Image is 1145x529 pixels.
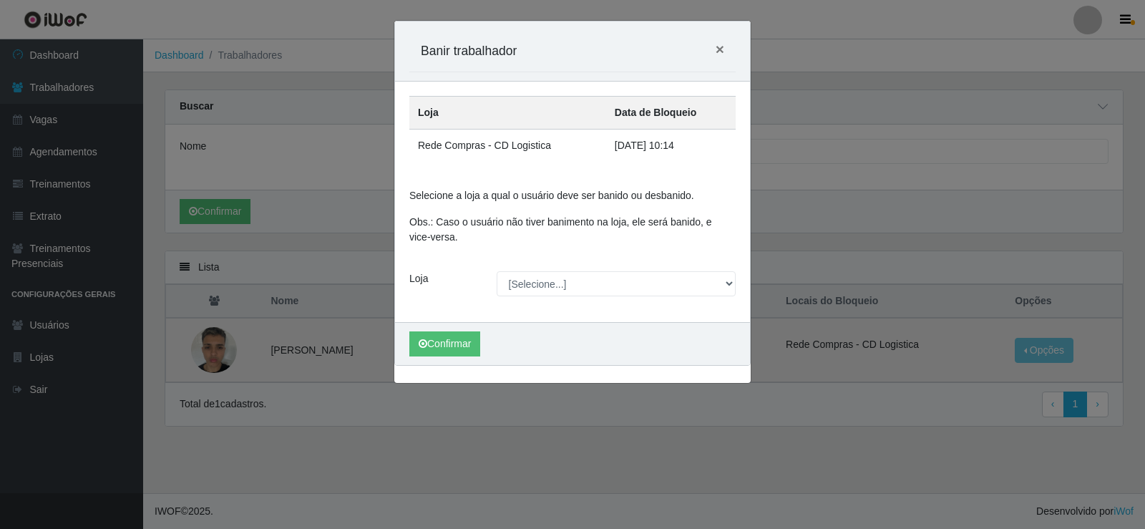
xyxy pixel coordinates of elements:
time: [DATE] 10:14 [615,140,674,151]
button: Close [704,30,736,68]
label: Loja [409,271,428,286]
td: Rede Compras - CD Logistica [409,130,606,162]
p: Obs.: Caso o usuário não tiver banimento na loja, ele será banido, e vice-versa. [409,215,736,245]
th: Loja [409,97,606,130]
th: Data de Bloqueio [606,97,736,130]
p: Selecione a loja a qual o usuário deve ser banido ou desbanido. [409,188,736,203]
h5: Banir trabalhador [421,42,517,60]
button: Confirmar [409,331,480,356]
span: × [716,41,724,57]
